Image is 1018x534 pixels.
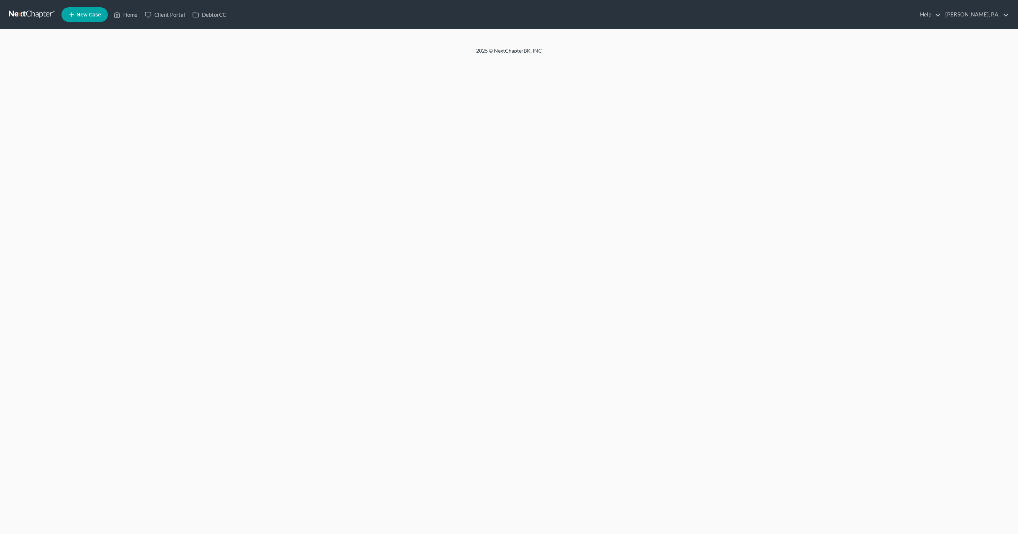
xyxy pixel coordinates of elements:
a: [PERSON_NAME], P.A. [942,8,1009,21]
a: DebtorCC [189,8,230,21]
a: Help [916,8,941,21]
div: 2025 © NextChapterBK, INC [301,47,717,60]
a: Home [110,8,141,21]
new-legal-case-button: New Case [61,7,108,22]
a: Client Portal [141,8,189,21]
